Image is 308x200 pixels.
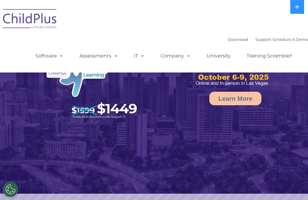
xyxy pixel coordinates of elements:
button: Cookies Settings [3,182,18,197]
a: University [201,50,237,62]
a: Company [155,50,197,62]
a: Training Scramble!! [241,50,298,62]
a: Support [255,37,271,42]
a: IT [128,50,151,62]
a: Download [228,37,248,42]
a: Software [29,50,69,62]
a: Learn More [209,92,261,105]
a: Schedule A Demo [273,37,308,42]
font: | [228,37,308,42]
a: Assessments [73,50,124,62]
